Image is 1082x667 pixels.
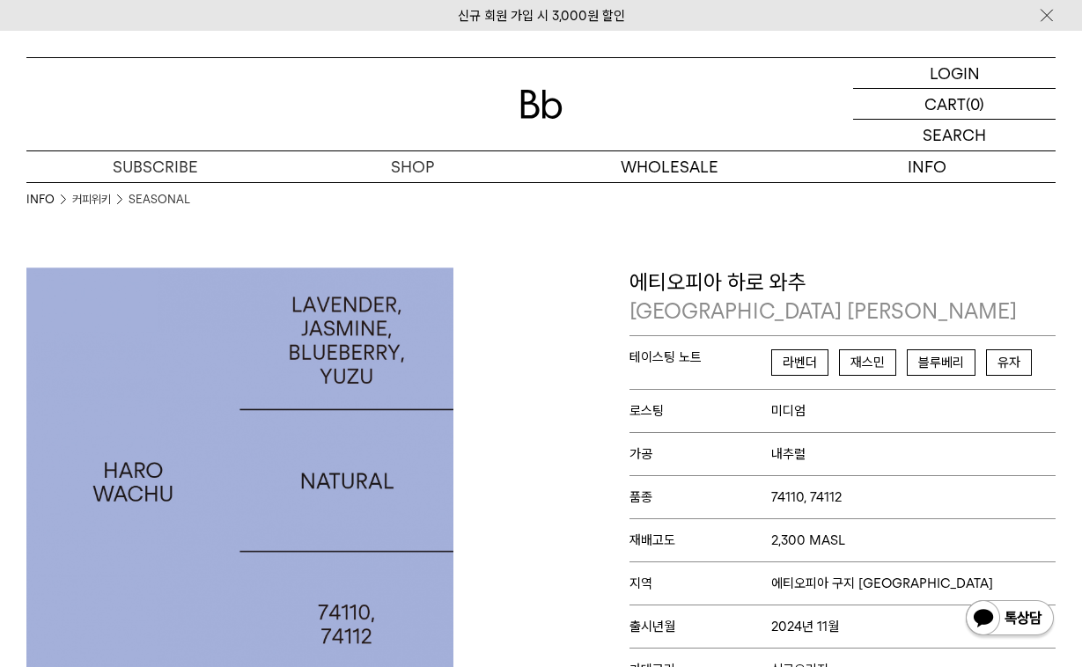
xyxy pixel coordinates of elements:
a: SHOP [283,151,541,182]
p: WHOLESALE [541,151,799,182]
span: 74110, 74112 [771,489,842,505]
span: 재배고도 [629,532,771,548]
p: (0) [966,89,984,119]
span: 테이스팅 노트 [629,349,771,365]
a: CART (0) [853,89,1056,120]
img: 로고 [520,90,563,119]
a: SEASONAL [129,191,190,209]
p: SEARCH [923,120,986,150]
span: 미디엄 [771,403,806,419]
span: 품종 [629,489,771,505]
a: 신규 회원 가입 시 3,000원 할인 [458,8,625,24]
span: 2,300 MASL [771,532,845,548]
span: 유자 [986,349,1032,376]
p: LOGIN [930,58,980,88]
span: 지역 [629,575,771,591]
span: 에티오피아 구지 [GEOGRAPHIC_DATA] [771,575,993,591]
li: INFO [26,191,72,209]
span: 로스팅 [629,403,771,419]
p: CART [924,89,966,119]
span: 라벤더 [771,349,828,376]
p: 에티오피아 하로 와추 [629,268,1056,326]
p: INFO [799,151,1056,182]
span: 출시년월 [629,619,771,634]
span: 블루베리 [907,349,975,376]
span: 재스민 [839,349,896,376]
a: 커피위키 [72,191,111,209]
span: 가공 [629,446,771,462]
a: SUBSCRIBE [26,151,283,182]
p: [GEOGRAPHIC_DATA] [PERSON_NAME] [629,297,1056,326]
span: 2024년 11월 [771,619,839,634]
span: 내추럴 [771,446,806,462]
img: 카카오톡 채널 1:1 채팅 버튼 [964,598,1056,641]
a: LOGIN [853,58,1056,89]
